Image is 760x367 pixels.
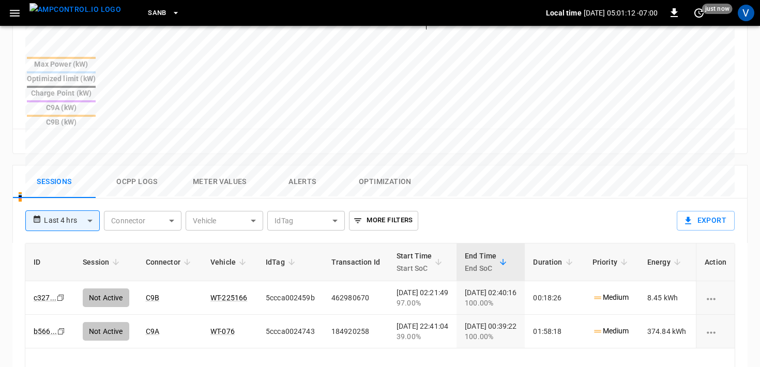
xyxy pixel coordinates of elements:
span: Energy [647,256,684,268]
th: ID [25,243,74,281]
span: Duration [533,256,575,268]
div: Last 4 hrs [44,211,100,231]
button: Meter Values [178,165,261,198]
p: Start SoC [397,262,432,274]
button: Export [677,211,735,231]
th: Transaction Id [323,243,388,281]
div: Start Time [397,250,432,274]
button: Sessions [13,165,96,198]
p: Local time [546,8,582,18]
p: End SoC [465,262,496,274]
p: [DATE] 05:01:12 -07:00 [584,8,658,18]
span: End TimeEnd SoC [465,250,510,274]
span: Connector [146,256,194,268]
button: Optimization [344,165,427,198]
div: End Time [465,250,496,274]
button: Alerts [261,165,344,198]
span: Priority [592,256,631,268]
button: set refresh interval [691,5,707,21]
div: charging session options [705,326,726,337]
img: ampcontrol.io logo [29,3,121,16]
button: Ocpp logs [96,165,178,198]
button: More Filters [349,211,418,231]
span: Start TimeStart SoC [397,250,446,274]
span: just now [702,4,733,14]
span: IdTag [266,256,298,268]
div: charging session options [705,293,726,303]
span: Vehicle [210,256,249,268]
span: SanB [148,7,166,19]
span: Session [83,256,123,268]
button: SanB [144,3,184,23]
div: profile-icon [738,5,754,21]
th: Action [696,243,735,281]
